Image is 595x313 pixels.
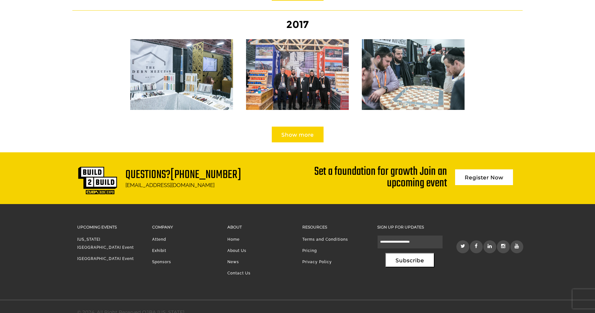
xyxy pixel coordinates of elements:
[152,237,166,242] a: Attend
[302,248,317,253] a: Pricing
[227,248,246,253] a: About Us
[94,198,117,207] em: Submit
[77,237,134,250] a: [US_STATE][GEOGRAPHIC_DATA] Event
[227,271,251,275] a: Contact Us
[77,256,134,261] a: [GEOGRAPHIC_DATA] Event
[8,97,117,192] textarea: Type your message and click 'Submit'
[455,169,513,185] a: Register Now
[77,223,142,231] h3: Upcoming Events
[272,127,324,142] a: Show more
[227,237,240,242] a: Home
[152,248,166,253] a: Exhibit
[170,166,241,184] a: [PHONE_NUMBER]
[310,166,447,189] div: Set a foundation for growth Join an upcoming event
[125,169,241,181] h1: Questions?
[8,78,117,93] input: Enter your email address
[302,223,368,231] h3: Resources
[385,253,435,267] button: Subscribe
[33,36,108,44] div: Leave a message
[377,223,443,231] h3: Sign up for updates
[227,223,293,231] h3: About
[8,59,117,74] input: Enter your last name
[302,237,348,242] a: Terms and Conditions
[152,223,217,231] h3: Company
[125,182,215,188] a: [EMAIL_ADDRESS][DOMAIN_NAME]
[227,260,239,264] a: News
[302,260,332,264] a: Privacy Policy
[152,260,171,264] a: Sponsors
[105,3,121,19] div: Minimize live chat window
[72,16,523,33] h3: 2017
